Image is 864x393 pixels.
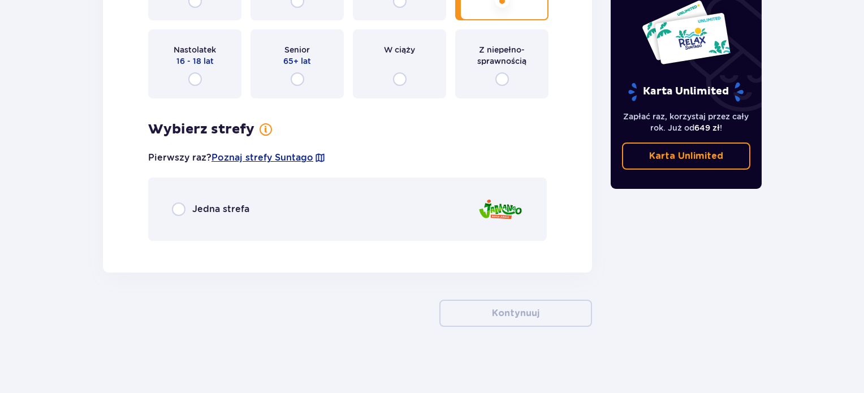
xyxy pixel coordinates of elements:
button: Kontynuuj [439,300,592,327]
p: Jedna strefa [192,203,249,215]
p: 65+ lat [283,55,311,67]
p: Z niepełno­sprawnością [465,44,538,67]
p: Pierwszy raz? [148,152,326,164]
img: zone logo [478,193,523,226]
p: Karta Unlimited [627,82,745,102]
p: Zapłać raz, korzystaj przez cały rok. Już od ! [622,111,751,133]
a: Karta Unlimited [622,142,751,170]
p: Wybierz strefy [148,121,254,138]
p: Nastolatek [174,44,216,55]
p: W ciąży [384,44,415,55]
p: Kontynuuj [492,307,539,319]
p: 16 - 18 lat [176,55,214,67]
p: Karta Unlimited [649,150,723,162]
p: Senior [284,44,310,55]
span: 649 zł [694,123,720,132]
a: Poznaj strefy Suntago [211,152,313,164]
